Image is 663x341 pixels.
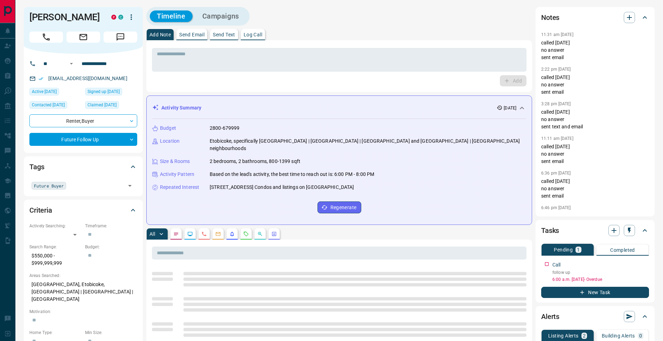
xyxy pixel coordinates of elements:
p: 3:28 pm [DATE] [541,101,571,106]
p: Activity Summary [161,104,201,112]
p: Log Call [244,32,262,37]
span: Future Buyer [34,182,64,189]
p: Listing Alerts [548,333,579,338]
p: Timeframe: [85,223,137,229]
button: New Task [541,287,649,298]
div: Mon Nov 14 2022 [85,88,137,98]
svg: Emails [215,231,221,237]
p: 2 bedrooms, 2 bathrooms, 800-1399 sqft [210,158,300,165]
h2: Criteria [29,205,52,216]
span: Email [67,31,100,43]
p: [DATE] [504,105,516,111]
p: [GEOGRAPHIC_DATA], Etobicoke, [GEOGRAPHIC_DATA] | [GEOGRAPHIC_DATA] | [GEOGRAPHIC_DATA] [29,279,137,305]
h1: [PERSON_NAME] [29,12,101,23]
span: Call [29,31,63,43]
p: Budget [160,125,176,132]
div: Mon Nov 14 2022 [85,101,137,111]
h2: Notes [541,12,559,23]
svg: Calls [201,231,207,237]
div: Activity Summary[DATE] [152,101,526,114]
p: 6:46 pm [DATE] [541,205,571,210]
p: Location [160,137,180,145]
p: Activity Pattern [160,171,194,178]
svg: Listing Alerts [229,231,235,237]
p: All [149,232,155,236]
div: Tags [29,158,137,175]
button: Open [67,59,76,68]
p: Send Email [179,32,204,37]
p: [STREET_ADDRESS] Condos and listings on [GEOGRAPHIC_DATA] [210,184,354,191]
div: Future Follow Up [29,133,137,146]
p: Call [552,261,561,269]
h2: Tasks [541,225,559,236]
div: property.ca [111,15,116,20]
p: Search Range: [29,244,82,250]
p: 11:31 am [DATE] [541,32,573,37]
div: Sat Jun 21 2025 [29,88,82,98]
p: Actively Searching: [29,223,82,229]
p: called [DATE] no answer sent email [541,143,649,165]
div: Renter , Buyer [29,114,137,127]
span: Contacted [DATE] [32,101,65,108]
p: Size & Rooms [160,158,190,165]
svg: Opportunities [257,231,263,237]
p: Based on the lead's activity, the best time to reach out is: 6:00 PM - 8:00 PM [210,171,374,178]
p: follow up [552,269,649,276]
p: called [DATE] no answer sent email [541,74,649,96]
span: Active [DATE] [32,88,57,95]
div: Alerts [541,308,649,325]
p: Min Size: [85,329,137,336]
div: Criteria [29,202,137,219]
div: condos.ca [118,15,123,20]
svg: Requests [243,231,249,237]
p: called [DATE] no answer sent email [541,178,649,200]
p: 2 [583,333,586,338]
h2: Alerts [541,311,559,322]
p: Etobicoke, specifically [GEOGRAPHIC_DATA] | [GEOGRAPHIC_DATA] | [GEOGRAPHIC_DATA] and [GEOGRAPHIC... [210,137,526,152]
svg: Notes [173,231,179,237]
p: 11:11 am [DATE] [541,136,573,141]
p: Building Alerts [602,333,635,338]
h2: Tags [29,161,44,172]
p: Budget: [85,244,137,250]
p: Motivation: [29,308,137,315]
p: 2:22 pm [DATE] [541,67,571,72]
svg: Lead Browsing Activity [187,231,193,237]
svg: Agent Actions [271,231,277,237]
div: Notes [541,9,649,26]
p: 0 [639,333,642,338]
p: Pending [554,247,573,252]
p: 2800-679999 [210,125,239,132]
p: Repeated Interest [160,184,199,191]
p: 6:00 a.m. [DATE] - Overdue [552,276,649,283]
p: $550,000 - $999,999,999 [29,250,82,269]
a: [EMAIL_ADDRESS][DOMAIN_NAME] [48,76,127,81]
span: Claimed [DATE] [88,101,117,108]
span: Message [104,31,137,43]
button: Campaigns [195,10,246,22]
p: Areas Searched: [29,272,137,279]
p: Home Type: [29,329,82,336]
p: Send Text [213,32,235,37]
p: called [DATE] no answer sent text and email [541,108,649,130]
button: Regenerate [317,201,361,213]
p: 6:36 pm [DATE] [541,171,571,176]
button: Timeline [150,10,193,22]
p: Add Note [149,32,171,37]
div: Tasks [541,222,649,239]
svg: Email Verified [39,76,43,81]
span: Signed up [DATE] [88,88,120,95]
p: Completed [610,248,635,253]
p: 1 [577,247,580,252]
button: Open [125,181,135,191]
div: Thu Jul 31 2025 [29,101,82,111]
p: called [DATE] no answer sent email [541,39,649,61]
